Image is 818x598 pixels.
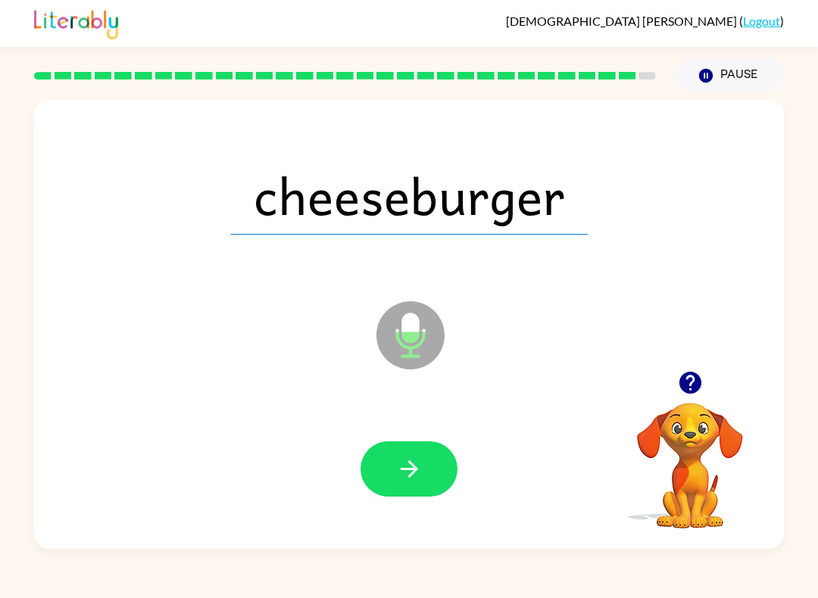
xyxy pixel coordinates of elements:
a: Logout [743,14,780,28]
span: [DEMOGRAPHIC_DATA] [PERSON_NAME] [506,14,739,28]
img: Literably [34,6,118,39]
span: cheeseburger [231,156,588,235]
button: Pause [674,58,784,93]
div: ( ) [506,14,784,28]
video: Your browser must support playing .mp4 files to use Literably. Please try using another browser. [614,379,766,531]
